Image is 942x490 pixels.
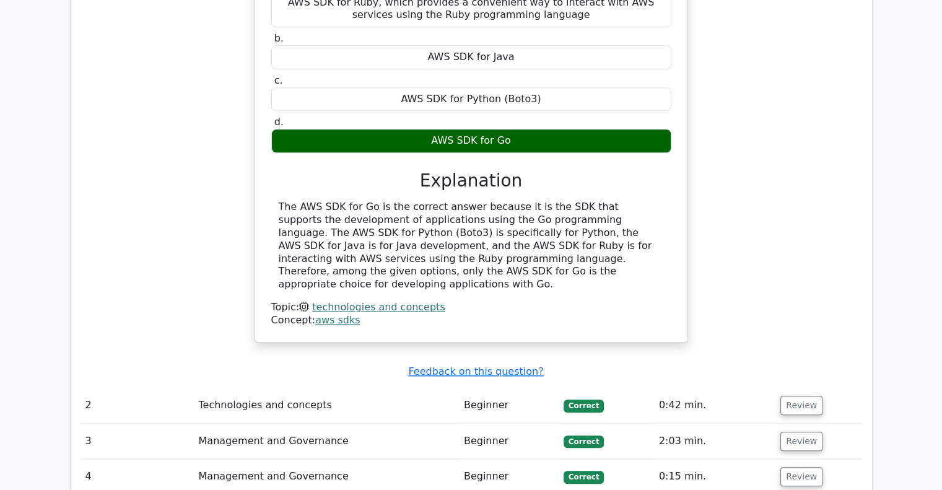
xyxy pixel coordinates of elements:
td: Technologies and concepts [193,388,458,423]
h3: Explanation [279,170,664,191]
a: Feedback on this question? [408,365,543,377]
div: AWS SDK for Java [271,45,671,69]
td: Beginner [459,424,559,459]
td: 2:03 min. [654,424,775,459]
div: Topic: [271,301,671,314]
div: AWS SDK for Python (Boto3) [271,87,671,112]
td: 3 [81,424,194,459]
button: Review [780,467,822,486]
button: Review [780,396,822,415]
span: Correct [564,400,604,412]
div: Concept: [271,314,671,327]
div: The AWS SDK for Go is the correct answer because it is the SDK that supports the development of a... [279,201,664,291]
td: Beginner [459,388,559,423]
a: technologies and concepts [312,301,445,313]
span: Correct [564,471,604,483]
td: 2 [81,388,194,423]
td: 0:42 min. [654,388,775,423]
button: Review [780,432,822,451]
td: Management and Governance [193,424,458,459]
span: b. [274,32,284,44]
span: c. [274,74,283,86]
div: AWS SDK for Go [271,129,671,153]
a: aws sdks [315,314,360,326]
span: Correct [564,435,604,448]
span: d. [274,116,284,128]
